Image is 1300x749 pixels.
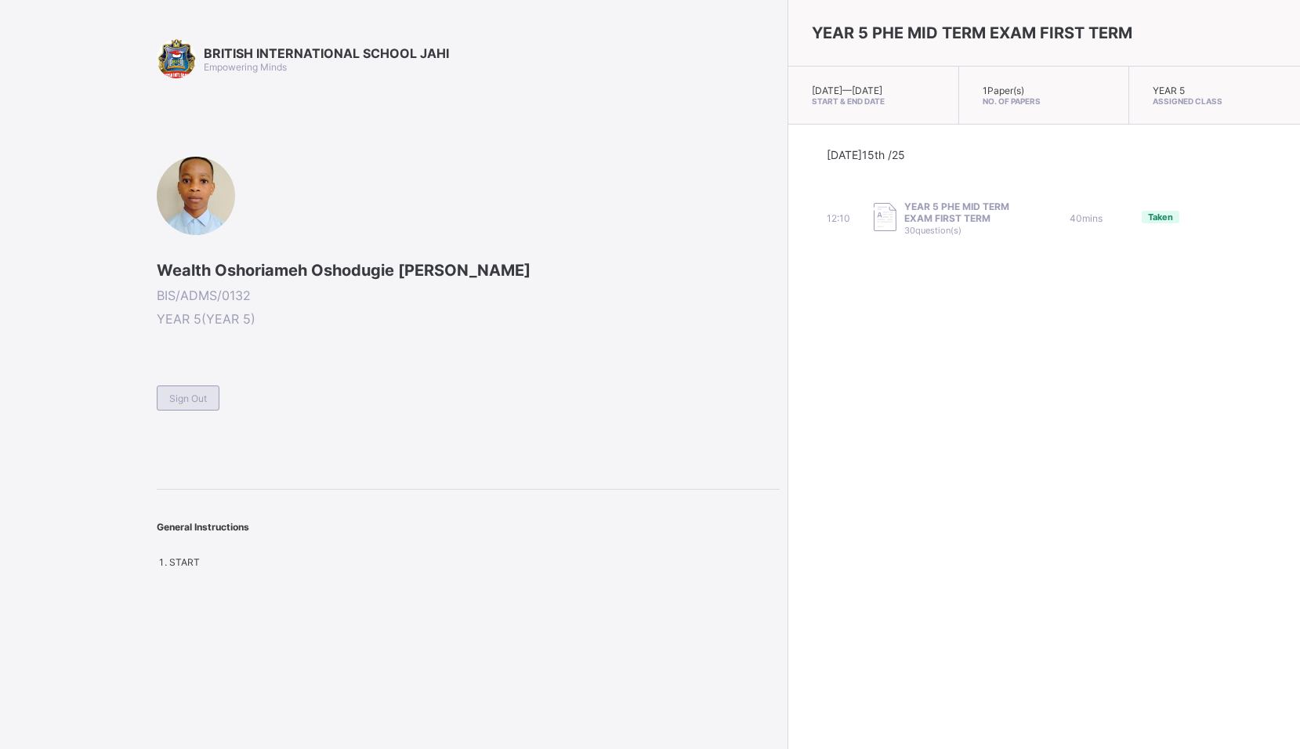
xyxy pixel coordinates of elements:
span: Empowering Minds [204,61,287,73]
span: BIS/ADMS/0132 [157,288,780,303]
span: [DATE] — [DATE] [812,85,882,96]
span: Sign Out [169,393,207,404]
span: BRITISH INTERNATIONAL SCHOOL JAHI [204,45,449,61]
span: 30 question(s) [904,225,961,236]
span: 12:10 [827,212,850,224]
span: YEAR 5 [1153,85,1185,96]
span: Assigned Class [1153,96,1276,106]
span: 40 mins [1070,212,1103,224]
span: General Instructions [157,521,249,533]
span: Wealth Oshoriameh Oshodugie [PERSON_NAME] [157,261,780,280]
span: Start & End Date [812,96,935,106]
span: YEAR 5 PHE MID TERM EXAM FIRST TERM [812,24,1132,42]
span: 1 Paper(s) [983,85,1024,96]
span: Taken [1148,212,1173,223]
span: YEAR 5 ( YEAR 5 ) [157,311,780,327]
span: YEAR 5 PHE MID TERM EXAM FIRST TERM [904,201,1023,224]
span: [DATE] 15th /25 [827,148,905,161]
span: No. of Papers [983,96,1106,106]
span: START [169,556,200,568]
img: take_paper.cd97e1aca70de81545fe8e300f84619e.svg [874,203,896,232]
